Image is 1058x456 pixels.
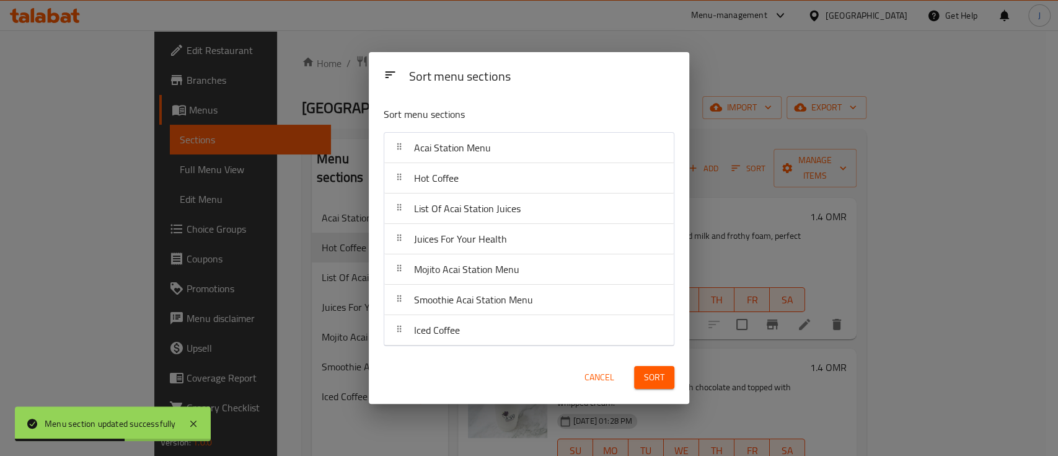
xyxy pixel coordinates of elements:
[414,230,507,248] span: Juices For Your Health
[45,417,176,431] div: Menu section updated successfully
[414,169,459,187] span: Hot Coffee
[384,194,674,224] div: List Of Acai Station Juices
[414,321,460,339] span: Iced Coffee
[414,199,521,218] span: List Of Acai Station Juices
[414,260,519,279] span: Mojito Acai Station Menu
[384,315,674,346] div: Iced Coffee
[384,254,674,285] div: Mojito Acai Station Menu
[384,163,674,194] div: Hot Coffee
[384,224,674,254] div: Juices For Your Health
[384,133,674,163] div: Acai Station Menu
[384,107,614,122] p: Sort menu sections
[414,290,533,309] span: Smoothie Acai Station Menu
[384,285,674,315] div: Smoothie Acai Station Menu
[634,366,674,389] button: Sort
[414,138,491,157] span: Acai Station Menu
[644,370,664,385] span: Sort
[584,370,614,385] span: Cancel
[580,366,619,389] button: Cancel
[403,63,679,91] div: Sort menu sections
